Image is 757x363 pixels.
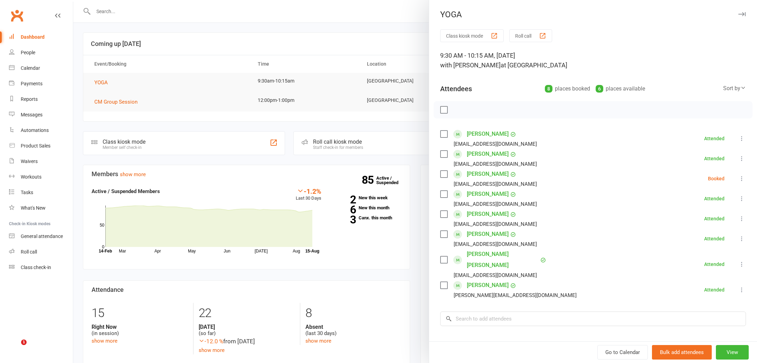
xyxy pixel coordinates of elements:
[704,287,725,292] div: Attended
[467,149,509,160] a: [PERSON_NAME]
[545,85,552,93] div: 8
[21,159,38,164] div: Waivers
[723,84,746,93] div: Sort by
[440,312,746,326] input: Search to add attendees
[9,229,73,244] a: General attendance kiosk mode
[440,61,501,69] span: with [PERSON_NAME]
[9,244,73,260] a: Roll call
[9,76,73,92] a: Payments
[21,65,40,71] div: Calendar
[440,51,746,70] div: 9:30 AM - 10:15 AM, [DATE]
[545,84,590,94] div: places booked
[7,340,23,356] iframe: Intercom live chat
[704,196,725,201] div: Attended
[440,84,472,94] div: Attendees
[9,29,73,45] a: Dashboard
[467,229,509,240] a: [PERSON_NAME]
[9,154,73,169] a: Waivers
[501,61,567,69] span: at [GEOGRAPHIC_DATA]
[467,169,509,180] a: [PERSON_NAME]
[9,107,73,123] a: Messages
[467,189,509,200] a: [PERSON_NAME]
[21,96,38,102] div: Reports
[467,280,509,291] a: [PERSON_NAME]
[429,10,757,19] div: YOGA
[596,84,645,94] div: places available
[21,205,46,211] div: What's New
[454,291,577,300] div: [PERSON_NAME][EMAIL_ADDRESS][DOMAIN_NAME]
[704,156,725,161] div: Attended
[509,29,552,42] button: Roll call
[21,34,45,40] div: Dashboard
[704,262,725,267] div: Attended
[21,127,49,133] div: Automations
[454,200,537,209] div: [EMAIL_ADDRESS][DOMAIN_NAME]
[9,169,73,185] a: Workouts
[9,123,73,138] a: Automations
[9,200,73,216] a: What's New
[21,81,42,86] div: Payments
[9,185,73,200] a: Tasks
[704,136,725,141] div: Attended
[467,128,509,140] a: [PERSON_NAME]
[704,236,725,241] div: Attended
[454,271,537,280] div: [EMAIL_ADDRESS][DOMAIN_NAME]
[454,220,537,229] div: [EMAIL_ADDRESS][DOMAIN_NAME]
[21,249,37,255] div: Roll call
[9,60,73,76] a: Calendar
[467,209,509,220] a: [PERSON_NAME]
[21,340,27,345] span: 1
[596,85,603,93] div: 6
[21,265,51,270] div: Class check-in
[9,92,73,107] a: Reports
[597,345,648,360] a: Go to Calendar
[21,233,63,239] div: General attendance
[454,160,537,169] div: [EMAIL_ADDRESS][DOMAIN_NAME]
[652,345,712,360] button: Bulk add attendees
[704,216,725,221] div: Attended
[21,190,33,195] div: Tasks
[21,50,35,55] div: People
[9,260,73,275] a: Class kiosk mode
[454,240,537,249] div: [EMAIL_ADDRESS][DOMAIN_NAME]
[8,7,26,24] a: Clubworx
[9,45,73,60] a: People
[9,138,73,154] a: Product Sales
[21,112,42,117] div: Messages
[440,29,504,42] button: Class kiosk mode
[454,180,537,189] div: [EMAIL_ADDRESS][DOMAIN_NAME]
[708,176,725,181] div: Booked
[21,174,41,180] div: Workouts
[454,140,537,149] div: [EMAIL_ADDRESS][DOMAIN_NAME]
[21,143,50,149] div: Product Sales
[716,345,749,360] button: View
[467,249,539,271] a: [PERSON_NAME] [PERSON_NAME]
